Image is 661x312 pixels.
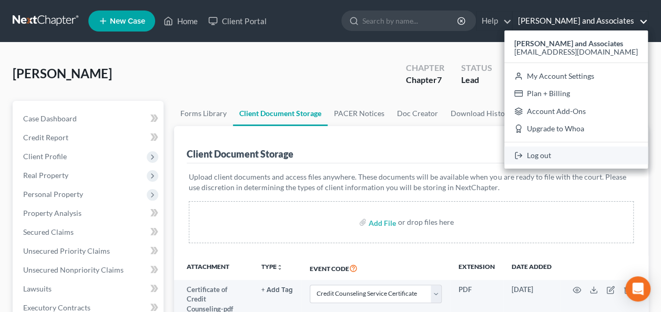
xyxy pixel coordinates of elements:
[174,256,252,280] th: Attachment
[391,101,444,126] a: Doc Creator
[110,17,145,25] span: New Case
[461,74,492,86] div: Lead
[23,114,77,123] span: Case Dashboard
[504,120,648,138] a: Upgrade to Whoa
[437,75,442,85] span: 7
[406,74,444,86] div: Chapter
[15,128,164,147] a: Credit Report
[15,261,164,279] a: Unsecured Nonpriority Claims
[461,62,492,74] div: Status
[406,62,444,74] div: Chapter
[15,242,164,261] a: Unsecured Priority Claims
[174,101,233,126] a: Forms Library
[504,147,648,164] a: Log out
[23,133,68,142] span: Credit Report
[158,12,203,30] a: Home
[476,12,512,30] a: Help
[625,276,650,301] div: Open Intercom Messenger
[15,279,164,298] a: Lawsuits
[23,190,83,199] span: Personal Property
[444,101,517,126] a: Download History
[514,47,638,56] span: [EMAIL_ADDRESS][DOMAIN_NAME]
[328,101,391,126] a: PACER Notices
[23,171,68,180] span: Real Property
[504,85,648,102] a: Plan + Billing
[504,30,648,169] div: [PERSON_NAME] and Associates
[23,303,90,312] span: Executory Contracts
[23,246,110,255] span: Unsecured Priority Claims
[15,204,164,223] a: Property Analysis
[13,66,112,81] span: [PERSON_NAME]
[15,223,164,242] a: Secured Claims
[503,256,560,280] th: Date added
[362,11,459,30] input: Search by name...
[233,101,328,126] a: Client Document Storage
[450,256,503,280] th: Extension
[261,285,293,295] a: + Add Tag
[504,102,648,120] a: Account Add-Ons
[504,67,648,85] a: My Account Settings
[23,227,74,236] span: Secured Claims
[514,39,623,48] strong: [PERSON_NAME] and Associates
[277,264,283,271] i: unfold_more
[301,256,450,280] th: Event Code
[261,264,283,271] button: TYPEunfold_more
[23,209,82,217] span: Property Analysis
[23,284,52,293] span: Lawsuits
[261,287,293,294] button: + Add Tag
[203,12,271,30] a: Client Portal
[15,109,164,128] a: Case Dashboard
[187,148,293,160] div: Client Document Storage
[23,152,67,161] span: Client Profile
[513,12,648,30] a: [PERSON_NAME] and Associates
[23,265,124,274] span: Unsecured Nonpriority Claims
[189,172,634,193] p: Upload client documents and access files anywhere. These documents will be available when you are...
[398,217,454,227] div: or drop files here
